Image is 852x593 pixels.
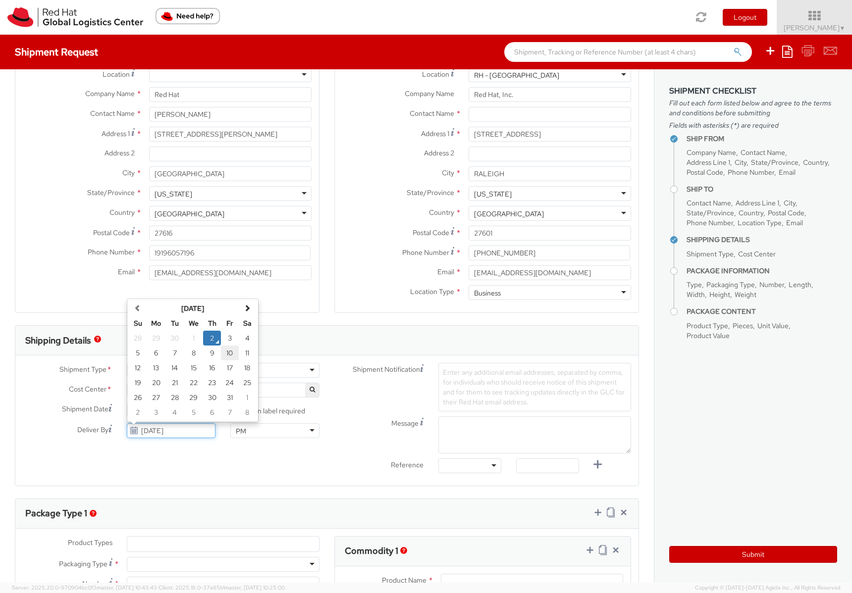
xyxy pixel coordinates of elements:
[230,404,307,416] label: Return label required
[687,186,837,193] h4: Ship To
[146,331,166,346] td: 29
[751,158,799,167] span: State/Province
[474,209,544,219] div: [GEOGRAPHIC_DATA]
[239,375,256,390] td: 25
[474,189,512,199] div: [US_STATE]
[239,360,256,375] td: 18
[184,360,204,375] td: 15
[166,390,184,405] td: 28
[474,70,559,80] div: RH - [GEOGRAPHIC_DATA]
[129,405,147,420] td: 2
[733,321,753,330] span: Pieces
[129,316,147,331] th: Su
[687,267,837,275] h4: Package Information
[779,168,796,177] span: Email
[239,331,256,346] td: 4
[15,47,98,57] h4: Shipment Request
[155,189,192,199] div: [US_STATE]
[687,236,837,244] h4: Shipping Details
[421,129,449,138] span: Address 1
[12,584,157,591] span: Server: 2025.20.0-970904bc0f3
[244,304,251,311] span: Next Month
[687,208,734,217] span: State/Province
[129,375,147,390] td: 19
[129,331,147,346] td: 28
[739,208,763,217] span: Country
[840,24,846,32] span: ▼
[382,576,426,585] span: Product Name
[85,89,135,98] span: Company Name
[759,280,784,289] span: Number
[669,546,837,563] button: Submit
[669,87,837,96] h3: Shipment Checklist
[184,316,204,331] th: We
[166,405,184,420] td: 4
[768,208,804,217] span: Postal Code
[59,364,106,376] span: Shipment Type
[687,308,837,315] h4: Package Content
[474,288,501,298] div: Business
[803,158,828,167] span: Country
[184,405,204,420] td: 5
[738,249,776,258] span: Cost Center
[184,375,204,390] td: 22
[146,360,166,375] td: 13
[82,579,107,588] span: Number
[345,546,398,556] h3: Commodity 1
[221,331,239,346] td: 3
[422,70,449,79] span: Location
[738,218,782,227] span: Location Type
[728,168,774,177] span: Phone Number
[77,425,108,435] span: Deliver By
[221,316,239,331] th: Fr
[25,336,91,346] h3: Shipping Details
[90,109,135,118] span: Contact Name
[410,287,454,296] span: Location Type
[741,148,785,157] span: Contact Name
[146,375,166,390] td: 20
[709,290,730,299] span: Height
[429,208,454,217] span: Country
[735,290,756,299] span: Weight
[407,188,454,197] span: State/Province
[129,346,147,360] td: 5
[109,208,135,217] span: Country
[789,280,811,289] span: Length
[353,364,420,375] span: Shipment Notification
[402,248,449,257] span: Phone Number
[93,228,130,237] span: Postal Code
[687,168,723,177] span: Postal Code
[410,109,454,118] span: Contact Name
[62,404,108,414] span: Shipment Date
[129,360,147,375] td: 12
[146,301,238,316] th: Select Month
[59,559,107,568] span: Packaging Type
[146,316,166,331] th: Mo
[239,405,256,420] td: 8
[236,426,246,436] div: PM
[134,304,141,311] span: Previous Month
[221,405,239,420] td: 7
[203,331,221,346] td: 2
[184,390,204,405] td: 29
[156,8,220,24] button: Need help?
[442,168,454,177] span: City
[224,584,285,591] span: master, [DATE] 10:25:00
[504,42,752,62] input: Shipment, Tracking or Reference Number (at least 4 chars)
[687,135,837,143] h4: Ship From
[784,23,846,32] span: [PERSON_NAME]
[122,168,135,177] span: City
[687,331,730,340] span: Product Value
[203,346,221,360] td: 9
[391,460,424,469] span: Reference
[184,346,204,360] td: 8
[687,218,733,227] span: Phone Number
[146,346,166,360] td: 6
[103,70,130,79] span: Location
[166,375,184,390] td: 21
[166,316,184,331] th: Tu
[102,129,130,138] span: Address 1
[105,148,135,157] span: Address 2
[203,360,221,375] td: 16
[118,267,135,276] span: Email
